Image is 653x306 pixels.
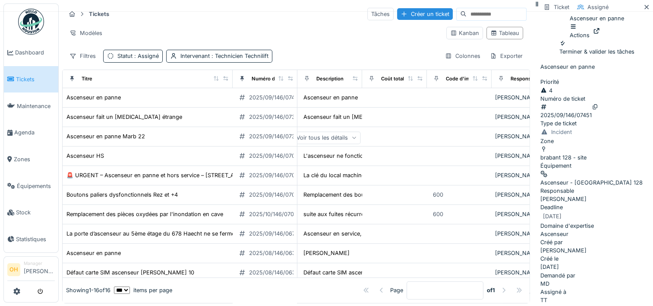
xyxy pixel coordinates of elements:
[303,152,432,160] div: L'ascenseur ne fonctionne pas bien. Il reste so...
[17,182,55,190] span: Équipements
[17,102,55,110] span: Maintenance
[16,208,55,217] span: Stock
[4,119,58,146] a: Agenda
[7,260,55,281] a: OH Manager[PERSON_NAME]
[367,8,394,20] div: Tâches
[495,152,553,160] div: [PERSON_NAME]
[540,222,653,230] div: Domaine d'expertise
[66,50,100,62] div: Filtres
[66,27,106,39] div: Modèles
[66,113,182,121] div: Ascenseur fait un [MEDICAL_DATA] étrange
[7,263,20,276] li: OH
[495,113,553,121] div: [PERSON_NAME]
[66,191,178,199] div: Boutons paliers dysfonctionnels Rez et +4
[540,238,653,246] div: Créé par
[540,119,653,127] div: Type de ticket
[66,229,259,238] div: La porte d’ascenseur au 5ème étage du 678 Haecht ne se ferme pas bien
[316,75,344,83] div: Description
[249,113,302,121] div: 2025/09/146/07384
[540,153,587,162] div: brabant 128 - site
[303,249,350,257] div: [PERSON_NAME]
[554,3,569,11] div: Ticket
[540,255,653,263] div: Créé le
[495,171,553,179] div: [PERSON_NAME]
[66,249,121,257] div: Ascenseur en panne
[487,286,495,294] strong: of 1
[117,52,159,60] div: Statut
[24,260,55,267] div: Manager
[540,203,653,211] div: Deadline
[540,271,653,280] div: Demandé par
[559,39,634,56] div: Terminer & valider les tâches
[540,178,643,187] div: Ascenseur - [GEOGRAPHIC_DATA] 128
[381,75,404,83] div: Coût total
[249,93,300,102] div: 2025/09/146/07451
[551,128,572,136] div: Incident
[441,50,484,62] div: Colonnes
[14,128,55,137] span: Agenda
[114,286,172,294] div: items per page
[511,75,541,83] div: Responsable
[303,268,431,277] div: Défaut carte SIM ascenseur [PERSON_NAME] 10
[540,187,653,195] div: Responsable
[570,14,624,39] div: Ascenseur en panne
[540,95,653,103] div: Numéro de ticket
[570,22,590,39] div: Actions
[540,238,653,255] div: [PERSON_NAME]
[249,152,302,160] div: 2025/09/146/07070
[490,29,519,37] div: Tableau
[587,3,609,11] div: Assigné
[252,75,293,83] div: Numéro de ticket
[540,137,653,145] div: Zone
[66,268,194,277] div: Défaut carte SIM ascenseur [PERSON_NAME] 10
[540,187,653,203] div: [PERSON_NAME]
[249,132,301,140] div: 2025/09/146/07316
[249,229,302,238] div: 2025/09/146/06755
[540,280,549,288] div: MD
[540,288,653,296] div: Assigné à
[132,53,159,59] span: : Assigné
[66,93,121,102] div: Ascenseur en panne
[66,210,223,218] div: Remplacement des pièces oxydées par l'inondation en cave
[66,286,110,294] div: Showing 1 - 16 of 16
[303,171,431,179] div: La clé du local machinerie n’est pas dans le bo...
[210,53,268,59] span: : Technicien Technilift
[66,152,104,160] div: Ascenseur HS
[4,226,58,253] a: Statistiques
[540,162,653,170] div: Équipement
[543,212,562,220] div: [DATE]
[495,210,553,218] div: [PERSON_NAME]
[4,39,58,66] a: Dashboard
[293,131,360,144] div: Voir tous les détails
[15,48,55,57] span: Dashboard
[446,75,489,83] div: Code d'imputation
[16,75,55,83] span: Tickets
[303,113,419,121] div: Ascenseur fait un [MEDICAL_DATA] étrange
[180,52,268,60] div: Intervenant
[486,50,527,62] div: Exporter
[540,111,592,119] div: 2025/09/146/07451
[14,155,55,163] span: Zones
[85,10,113,18] strong: Tickets
[495,93,553,102] div: [PERSON_NAME]
[249,249,302,257] div: 2025/08/146/06367
[4,199,58,226] a: Stock
[66,171,304,179] div: 🚨 URGENT – Ascenseur en panne et hors service – [STREET_ADDRESS][PERSON_NAME]
[495,229,553,238] div: [PERSON_NAME]
[540,63,653,71] p: Ascenseur en panne
[540,78,653,86] div: Priorité
[450,29,479,37] div: Kanban
[495,191,553,199] div: [PERSON_NAME]
[540,263,559,271] div: [DATE]
[540,86,653,95] div: 4
[4,92,58,119] a: Maintenance
[495,249,553,257] div: [PERSON_NAME]
[249,210,300,218] div: 2025/10/146/07012
[303,229,439,238] div: Ascenseur en service, défaut de fermeture de porte
[249,191,302,199] div: 2025/09/146/07003
[4,146,58,173] a: Zones
[249,268,303,277] div: 2025/08/146/06323
[4,66,58,93] a: Tickets
[16,235,55,243] span: Statistiques
[303,210,430,218] div: suite aux fuites récurrentes et inondations en ...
